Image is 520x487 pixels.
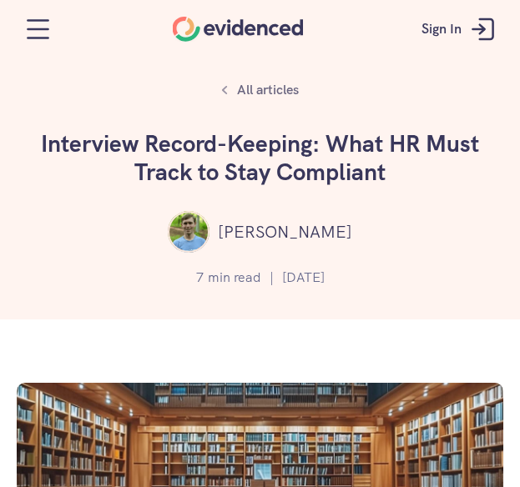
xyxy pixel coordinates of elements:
p: | [270,267,274,289]
p: [PERSON_NAME] [218,218,352,245]
p: Sign In [422,18,462,40]
p: 7 [196,267,204,289]
img: "" [168,211,210,253]
p: min read [208,267,261,289]
p: [DATE] [282,267,325,289]
a: Home [173,17,304,42]
p: All articles [237,79,299,101]
h1: Interview Record-Keeping: What HR Must Track to Stay Compliant [13,130,507,186]
a: All articles [212,75,308,105]
a: Sign In [409,4,512,54]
